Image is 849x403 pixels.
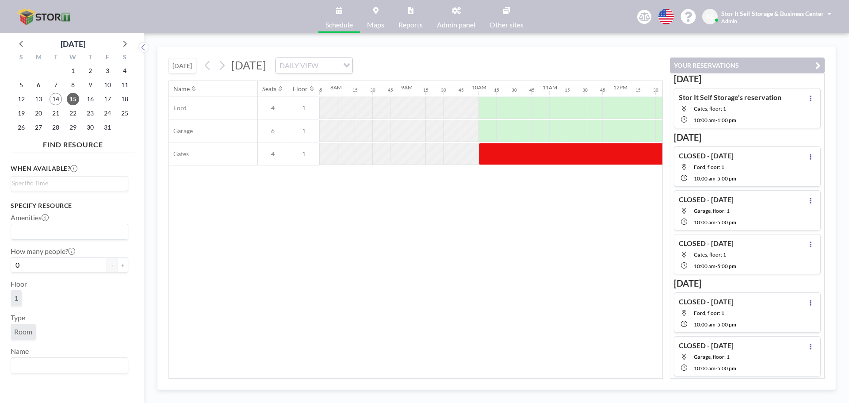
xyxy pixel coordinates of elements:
span: Saturday, October 11, 2025 [119,79,131,91]
div: T [47,52,65,64]
span: Monday, October 6, 2025 [32,79,45,91]
span: Gates, floor: 1 [694,105,726,112]
span: Ford [169,104,187,112]
div: 15 [565,87,570,93]
div: M [30,52,47,64]
div: 30 [582,87,588,93]
span: [DATE] [231,58,266,72]
span: Garage [169,127,193,135]
span: Tuesday, October 14, 2025 [50,93,62,105]
span: Saturday, October 4, 2025 [119,65,131,77]
span: 1 [288,104,319,112]
div: S [13,52,30,64]
div: T [81,52,99,64]
span: Thursday, October 16, 2025 [84,93,96,105]
span: S& [706,13,714,21]
span: 5:00 PM [717,263,736,269]
span: Other sites [490,21,524,28]
span: 1 [14,294,18,302]
span: 5:00 PM [717,219,736,226]
span: 5:00 PM [717,321,736,328]
div: 45 [529,87,535,93]
span: 5:00 PM [717,365,736,372]
div: 30 [512,87,517,93]
h3: Specify resource [11,202,128,210]
span: Garage, floor: 1 [694,207,730,214]
span: Wednesday, October 22, 2025 [67,107,79,119]
span: 5:00 PM [717,175,736,182]
div: [DATE] [61,38,85,50]
span: Wednesday, October 1, 2025 [67,65,79,77]
span: 10:00 AM [694,219,715,226]
span: Sunday, October 12, 2025 [15,93,27,105]
span: 1:00 PM [717,117,736,123]
span: Monday, October 13, 2025 [32,93,45,105]
div: 15 [494,87,499,93]
div: 45 [317,87,322,93]
label: Amenities [11,213,49,222]
h4: CLOSED - [DATE] [679,297,734,306]
h3: [DATE] [674,278,821,289]
span: Thursday, October 23, 2025 [84,107,96,119]
span: 10:00 AM [694,365,715,372]
div: 9AM [401,84,413,91]
h4: CLOSED - [DATE] [679,151,734,160]
div: Search for option [276,58,352,73]
button: [DATE] [168,58,196,73]
span: Tuesday, October 28, 2025 [50,121,62,134]
div: Search for option [11,358,128,373]
span: 4 [258,104,288,112]
span: Wednesday, October 15, 2025 [67,93,79,105]
span: Admin [721,18,737,24]
div: W [65,52,82,64]
div: Seats [262,85,276,93]
span: - [715,175,717,182]
div: 15 [635,87,641,93]
label: Type [11,313,25,322]
span: Sunday, October 19, 2025 [15,107,27,119]
span: 10:00 AM [694,321,715,328]
span: Monday, October 27, 2025 [32,121,45,134]
h4: CLOSED - [DATE] [679,341,734,350]
h4: FIND RESOURCE [11,137,135,149]
span: Room [14,327,32,336]
span: - [715,321,717,328]
span: Maps [367,21,384,28]
div: 8AM [330,84,342,91]
span: Friday, October 24, 2025 [101,107,114,119]
span: 10:00 AM [694,117,715,123]
input: Search for option [12,178,123,188]
span: - [715,219,717,226]
span: Thursday, October 9, 2025 [84,79,96,91]
h4: CLOSED - [DATE] [679,195,734,204]
div: Search for option [11,224,128,239]
span: Monday, October 20, 2025 [32,107,45,119]
span: Thursday, October 30, 2025 [84,121,96,134]
span: 1 [288,127,319,135]
div: 30 [441,87,446,93]
span: Friday, October 31, 2025 [101,121,114,134]
h3: [DATE] [674,73,821,84]
span: Stor It Self Storage & Business Center [721,10,824,17]
button: YOUR RESERVATIONS [670,58,825,73]
span: Wednesday, October 29, 2025 [67,121,79,134]
span: Reports [398,21,423,28]
span: Ford, floor: 1 [694,310,724,316]
div: S [116,52,133,64]
span: 10:00 AM [694,263,715,269]
div: Name [173,85,190,93]
span: Ford, floor: 1 [694,164,724,170]
span: - [715,117,717,123]
input: Search for option [321,60,338,71]
span: 4 [258,150,288,158]
div: 45 [388,87,393,93]
label: How many people? [11,247,75,256]
div: 10AM [472,84,486,91]
span: Wednesday, October 8, 2025 [67,79,79,91]
span: Garage, floor: 1 [694,353,730,360]
div: Floor [293,85,308,93]
div: Search for option [11,177,128,190]
span: - [715,365,717,372]
input: Search for option [12,226,123,238]
span: 6 [258,127,288,135]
